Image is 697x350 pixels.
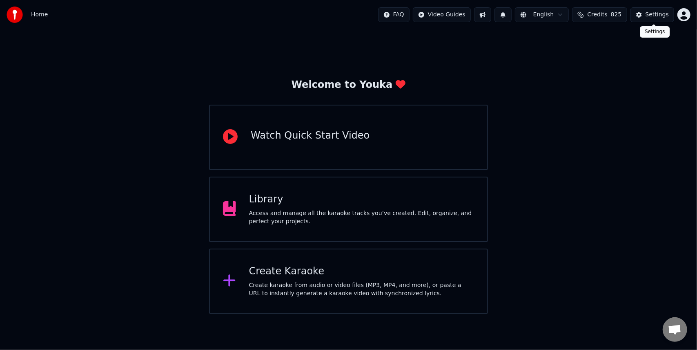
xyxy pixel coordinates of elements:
div: Settings [646,11,669,19]
button: Credits825 [572,7,627,22]
span: 825 [611,11,622,19]
div: Create Karaoke [249,265,474,278]
img: youka [7,7,23,23]
div: Create karaoke from audio or video files (MP3, MP4, and more), or paste a URL to instantly genera... [249,281,474,298]
button: Video Guides [413,7,471,22]
button: Settings [630,7,674,22]
nav: breadcrumb [31,11,48,19]
span: Credits [587,11,607,19]
button: FAQ [378,7,410,22]
div: Watch Quick Start Video [251,129,370,142]
span: Home [31,11,48,19]
a: Open chat [663,317,687,342]
div: Library [249,193,474,206]
div: Settings [640,26,670,38]
div: Welcome to Youka [292,79,406,92]
div: Access and manage all the karaoke tracks you’ve created. Edit, organize, and perfect your projects. [249,209,474,226]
